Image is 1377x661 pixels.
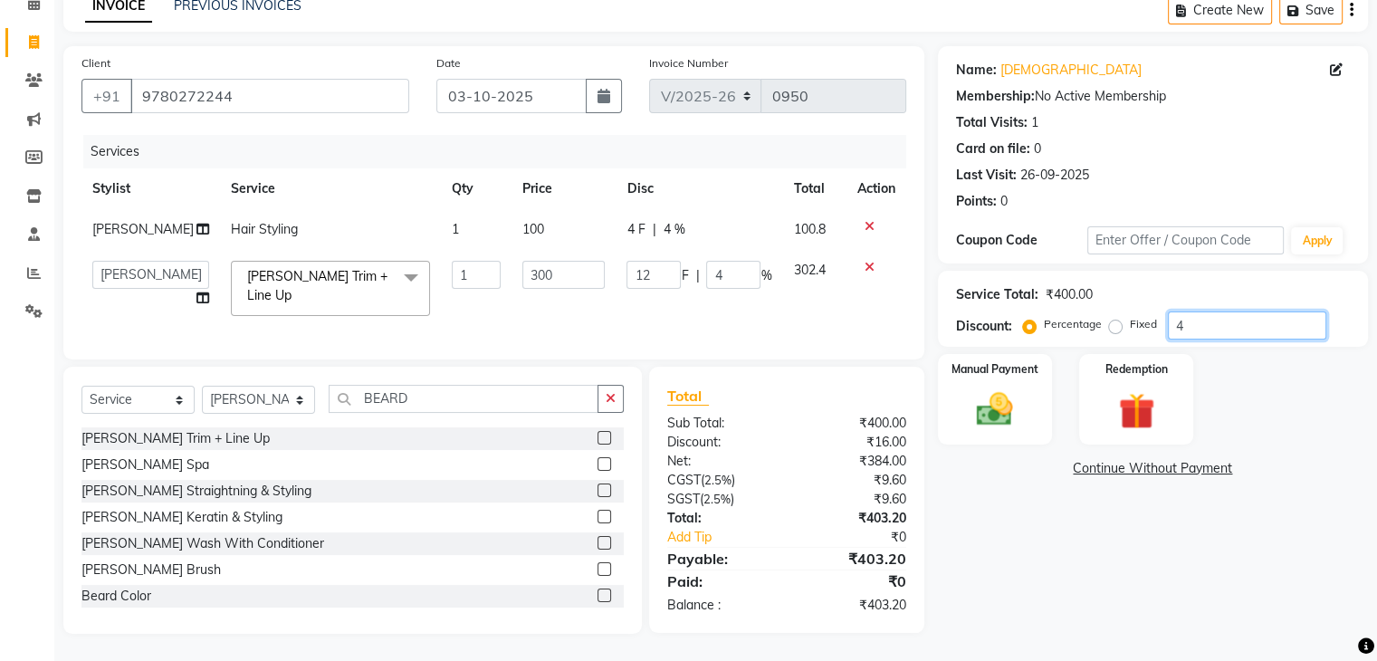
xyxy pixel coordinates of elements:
[787,471,920,490] div: ₹9.60
[1031,113,1038,132] div: 1
[787,452,920,471] div: ₹384.00
[292,287,300,303] a: x
[695,266,699,285] span: |
[846,168,906,209] th: Action
[956,231,1087,250] div: Coupon Code
[787,570,920,592] div: ₹0
[654,570,787,592] div: Paid:
[81,55,110,72] label: Client
[522,221,544,237] span: 100
[654,490,787,509] div: ( )
[956,87,1035,106] div: Membership:
[1291,227,1343,254] button: Apply
[654,509,787,528] div: Total:
[512,168,617,209] th: Price
[965,388,1024,430] img: _cash.svg
[956,166,1017,185] div: Last Visit:
[1044,316,1102,332] label: Percentage
[808,528,919,547] div: ₹0
[787,509,920,528] div: ₹403.20
[704,473,732,487] span: 2.5%
[616,168,782,209] th: Disc
[956,61,997,80] div: Name:
[1034,139,1041,158] div: 0
[231,221,298,237] span: Hair Styling
[787,596,920,615] div: ₹403.20
[81,560,221,580] div: [PERSON_NAME] Brush
[667,472,701,488] span: CGST
[1105,361,1168,378] label: Redemption
[247,268,387,303] span: [PERSON_NAME] Trim + Line Up
[81,79,132,113] button: +91
[1087,226,1285,254] input: Enter Offer / Coupon Code
[81,168,220,209] th: Stylist
[787,433,920,452] div: ₹16.00
[1130,316,1157,332] label: Fixed
[793,262,825,278] span: 302.4
[81,534,324,553] div: [PERSON_NAME] Wash With Conditioner
[703,492,731,506] span: 2.5%
[441,168,511,209] th: Qty
[329,385,598,413] input: Search or Scan
[220,168,441,209] th: Service
[81,429,270,448] div: [PERSON_NAME] Trim + Line Up
[654,528,808,547] a: Add Tip
[652,220,655,239] span: |
[681,266,688,285] span: F
[654,548,787,570] div: Payable:
[1107,388,1166,434] img: _gift.svg
[667,387,709,406] span: Total
[81,587,151,606] div: Beard Color
[760,266,771,285] span: %
[81,508,282,527] div: [PERSON_NAME] Keratin & Styling
[956,87,1350,106] div: No Active Membership
[951,361,1038,378] label: Manual Payment
[130,79,409,113] input: Search by Name/Mobile/Email/Code
[956,192,997,211] div: Points:
[452,221,459,237] span: 1
[436,55,461,72] label: Date
[956,139,1030,158] div: Card on file:
[1000,61,1142,80] a: [DEMOGRAPHIC_DATA]
[1000,192,1008,211] div: 0
[83,135,920,168] div: Services
[1046,285,1093,304] div: ₹400.00
[787,548,920,570] div: ₹403.20
[654,414,787,433] div: Sub Total:
[956,113,1028,132] div: Total Visits:
[956,317,1012,336] div: Discount:
[654,471,787,490] div: ( )
[942,459,1364,478] a: Continue Without Payment
[649,55,728,72] label: Invoice Number
[81,482,311,501] div: [PERSON_NAME] Straightning & Styling
[654,433,787,452] div: Discount:
[626,220,645,239] span: 4 F
[92,221,194,237] span: [PERSON_NAME]
[663,220,684,239] span: 4 %
[1020,166,1089,185] div: 26-09-2025
[787,414,920,433] div: ₹400.00
[956,285,1038,304] div: Service Total:
[667,491,700,507] span: SGST
[654,596,787,615] div: Balance :
[787,490,920,509] div: ₹9.60
[793,221,825,237] span: 100.8
[654,452,787,471] div: Net:
[81,455,209,474] div: [PERSON_NAME] Spa
[782,168,846,209] th: Total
